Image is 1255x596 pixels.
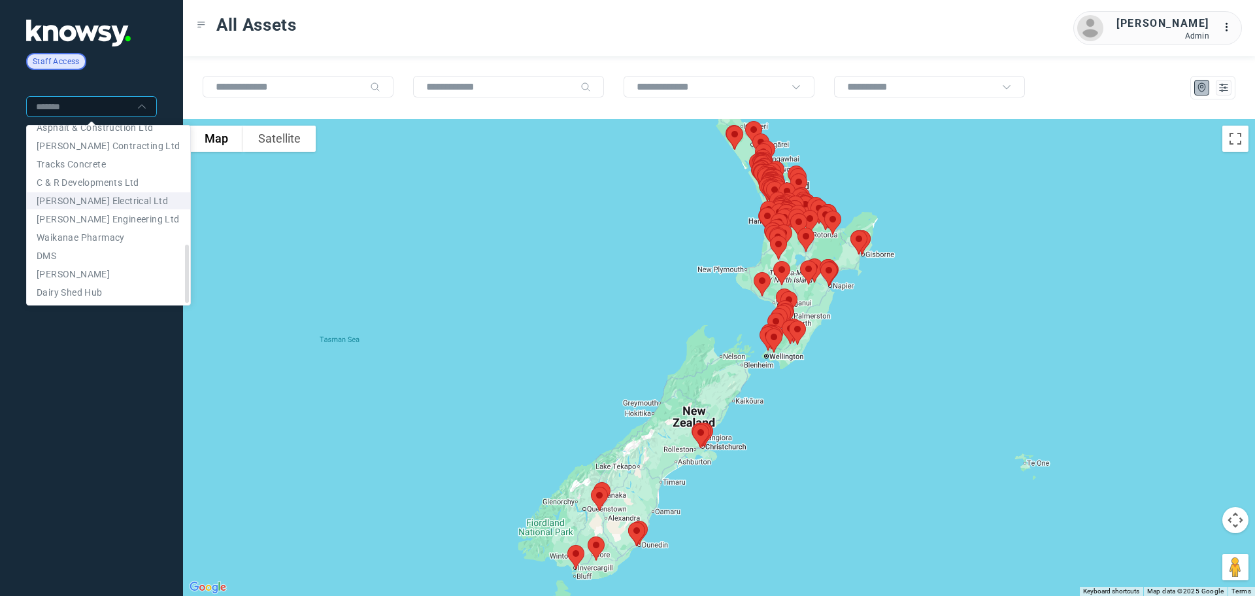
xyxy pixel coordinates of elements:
[37,141,180,151] span: [PERSON_NAME] Contracting Ltd
[1231,587,1251,595] a: Terms (opens in new tab)
[370,82,380,92] div: Search
[1077,15,1103,41] img: avatar.png
[1218,82,1230,94] div: List
[1222,507,1248,533] button: Map camera controls
[1147,587,1224,595] span: Map data ©2025 Google
[26,53,86,70] div: Staff Access
[37,269,110,279] span: [PERSON_NAME]
[1196,82,1208,94] div: Map
[1223,22,1236,32] tspan: ...
[37,196,168,206] span: [PERSON_NAME] Electrical Ltd
[243,126,316,152] button: Show satellite imagery
[1222,20,1238,37] div: :
[37,287,103,298] span: Dairy Shed Hub
[37,251,56,261] span: DMS
[1116,31,1209,41] div: Admin
[190,126,243,152] button: Show street map
[37,177,139,188] span: C & R Developments Ltd
[37,122,153,133] span: Asphalt & Construction Ltd
[26,20,131,46] img: Application Logo
[186,579,229,596] img: Google
[216,13,297,37] span: All Assets
[197,20,206,29] div: Toggle Menu
[1222,20,1238,35] div: :
[1083,587,1139,596] button: Keyboard shortcuts
[186,579,229,596] a: Open this area in Google Maps (opens a new window)
[37,232,125,243] span: Waikanae Pharmacy
[580,82,591,92] div: Search
[1222,554,1248,580] button: Drag Pegman onto the map to open Street View
[37,214,180,224] span: [PERSON_NAME] Engineering Ltd
[1116,16,1209,31] div: [PERSON_NAME]
[37,159,106,169] span: Tracks Concrete
[1222,126,1248,152] button: Toggle fullscreen view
